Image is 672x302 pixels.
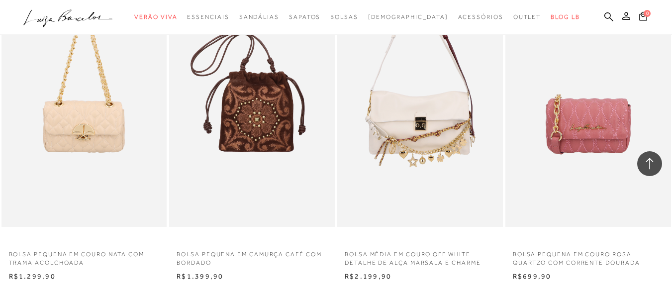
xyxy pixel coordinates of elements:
a: BOLSA PEQUENA EM COURO ROSA QUARTZO COM CORRENTE DOURADA [505,244,671,267]
a: noSubCategoriesText [330,8,358,26]
span: [DEMOGRAPHIC_DATA] [368,13,448,20]
a: noSubCategoriesText [134,8,177,26]
a: noSubCategoriesText [458,8,503,26]
span: Acessórios [458,13,503,20]
a: BLOG LB [551,8,579,26]
span: Sandálias [239,13,279,20]
span: BLOG LB [551,13,579,20]
a: BOLSA MÉDIA EM COURO OFF WHITE DETALHE DE ALÇA MARSALA E CHARME [337,244,503,267]
a: noSubCategoriesText [368,8,448,26]
a: noSubCategoriesText [289,8,320,26]
a: noSubCategoriesText [239,8,279,26]
span: R$699,90 [513,272,552,280]
span: R$2.199,90 [345,272,391,280]
button: 0 [636,11,650,24]
span: R$1.299,90 [9,272,56,280]
a: BOLSA PEQUENA EM COURO NATA COM TRAMA ACOLCHOADA [1,244,167,267]
span: Sapatos [289,13,320,20]
a: noSubCategoriesText [513,8,541,26]
a: BOLSA PEQUENA EM CAMURÇA CAFÉ COM BORDADO [169,244,335,267]
span: Verão Viva [134,13,177,20]
span: Essenciais [187,13,229,20]
span: Outlet [513,13,541,20]
a: noSubCategoriesText [187,8,229,26]
span: R$1.399,90 [177,272,223,280]
span: 0 [644,10,651,17]
span: Bolsas [330,13,358,20]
